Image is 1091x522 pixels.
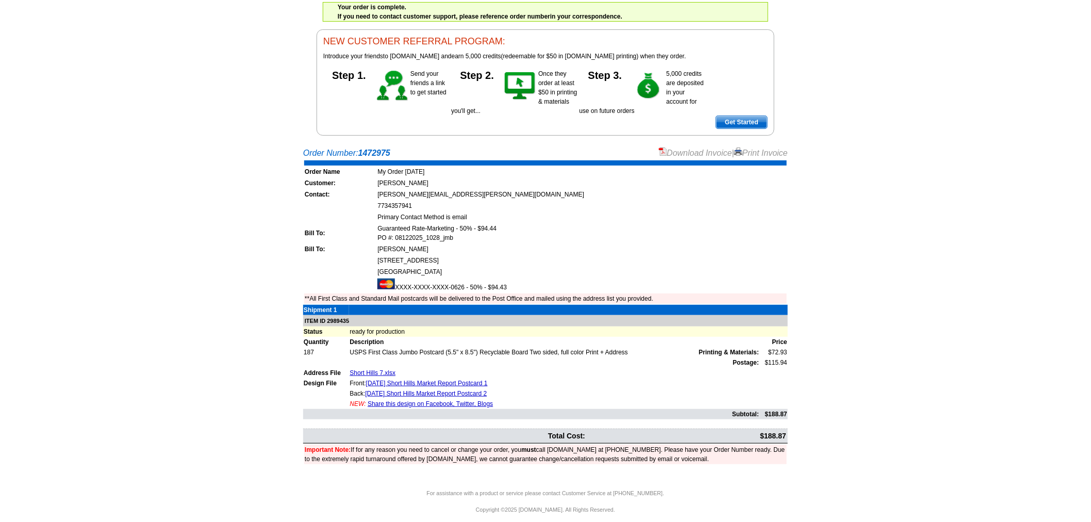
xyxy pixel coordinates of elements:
img: small-pdf-icon.gif [659,148,667,156]
td: Contact: [304,189,376,200]
td: [PERSON_NAME] [377,244,787,254]
td: Guaranteed Rate-Marketing - 50% - $94.44 PO #: 08122025_1028_jmb [377,223,787,243]
p: to [DOMAIN_NAME] and (redeemable for $50 in [DOMAIN_NAME] printing) when they order. [323,52,768,61]
td: [STREET_ADDRESS] [377,255,787,266]
img: step-3.gif [631,69,667,103]
h3: NEW CUSTOMER REFERRAL PROGRAM: [323,36,768,47]
a: Print Invoice [734,149,788,157]
h5: Step 3. [580,69,631,79]
td: ready for production [349,327,788,337]
a: [DATE] Short Hills Market Report Postcard 2 [366,390,487,397]
td: 187 [303,347,349,357]
td: Total Cost: [304,430,586,442]
b: must [521,446,536,453]
td: $188.87 [587,430,787,442]
td: Shipment 1 [303,305,349,315]
span: Once they order at least $50 in printing & materials you'll get... [451,70,577,115]
td: XXXX-XXXX-XXXX-0626 - 50% - $94.43 [377,278,787,292]
iframe: LiveChat chat widget [885,282,1091,522]
td: Front: [349,378,759,388]
a: [DATE] Short Hills Market Report Postcard 1 [366,380,488,387]
td: $72.93 [759,347,788,357]
td: Bill To: [304,223,376,243]
span: Printing & Materials: [699,348,759,357]
div: Order Number: [303,147,788,159]
td: [GEOGRAPHIC_DATA] [377,267,787,277]
span: Introduce your friends [323,53,383,60]
strong: Your order is complete. [338,4,406,11]
td: Primary Contact Method is email [377,212,787,222]
img: small-print-icon.gif [734,148,742,156]
h5: Step 1. [323,69,375,79]
td: Status [303,327,349,337]
td: If for any reason you need to cancel or change your order, you call [DOMAIN_NAME] at [PHONE_NUMBE... [304,445,787,464]
td: USPS First Class Jumbo Postcard (5.5" x 8.5") Recyclable Board Two sided, full color Print + Address [349,347,759,357]
a: Share this design on Facebook, Twitter, Blogs [368,400,493,407]
td: Customer: [304,178,376,188]
img: step-1.gif [375,69,410,103]
td: Description [349,337,759,347]
td: [PERSON_NAME] [377,178,787,188]
td: [PERSON_NAME][EMAIL_ADDRESS][PERSON_NAME][DOMAIN_NAME] [377,189,787,200]
td: Order Name [304,167,376,177]
h5: Step 2. [451,69,503,79]
span: 5,000 credits are deposited in your account for use on future orders [580,70,704,115]
td: Design File [303,378,349,388]
td: Bill To: [304,244,376,254]
td: My Order [DATE] [377,167,787,177]
span: NEW: [350,400,366,407]
a: Get Started [716,116,768,129]
td: Quantity [303,337,349,347]
div: | [659,147,788,159]
font: Important Note: [305,446,351,453]
span: earn 5,000 credits [452,53,501,60]
span: Send your friends a link to get started [410,70,447,96]
td: 7734357941 [377,201,787,211]
span: If you need to contact customer support, please reference order number in your correspondence. [338,4,622,20]
span: Get Started [716,116,767,128]
strong: Postage: [733,359,759,366]
a: Download Invoice [659,149,732,157]
td: Back: [349,388,759,399]
td: $188.87 [759,409,788,419]
td: Price [759,337,788,347]
a: Short Hills 7.xlsx [350,369,395,377]
td: **All First Class and Standard Mail postcards will be delivered to the Post Office and mailed usi... [304,293,787,304]
td: Address File [303,368,349,378]
img: step-2.gif [503,69,538,103]
td: ITEM ID 2989435 [303,315,788,327]
img: mast.gif [377,279,395,289]
td: Subtotal: [303,409,759,419]
strong: 1472975 [358,149,390,157]
td: $115.94 [759,357,788,368]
